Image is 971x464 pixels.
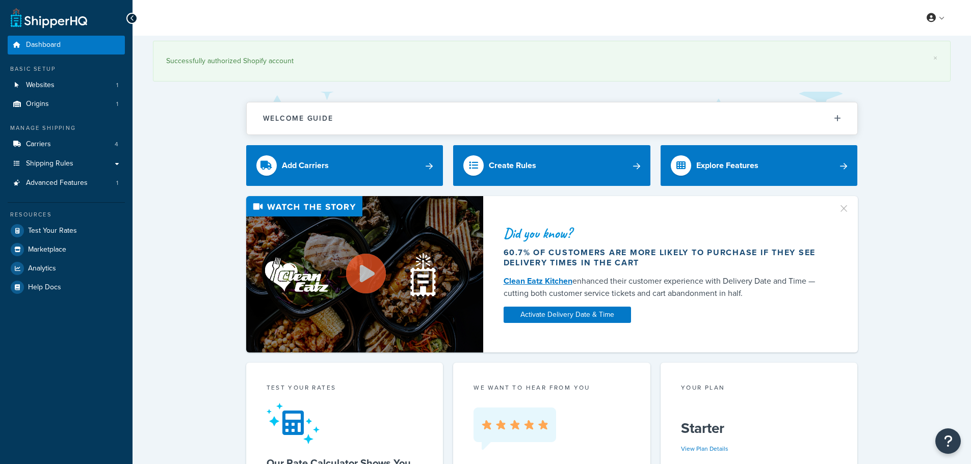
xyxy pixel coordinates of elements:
[504,248,826,268] div: 60.7% of customers are more likely to purchase if they see delivery times in the cart
[8,124,125,132] div: Manage Shipping
[696,158,758,173] div: Explore Features
[8,76,125,95] a: Websites1
[8,135,125,154] li: Carriers
[933,54,937,62] a: ×
[26,159,73,168] span: Shipping Rules
[166,54,937,68] div: Successfully authorized Shopify account
[681,444,728,453] a: View Plan Details
[8,210,125,219] div: Resources
[935,428,961,454] button: Open Resource Center
[474,383,630,392] p: we want to hear from you
[246,196,483,352] img: Video thumbnail
[8,154,125,173] a: Shipping Rules
[489,158,536,173] div: Create Rules
[116,179,118,187] span: 1
[28,227,77,235] span: Test Your Rates
[247,102,857,134] button: Welcome Guide
[504,275,572,287] a: Clean Eatz Kitchen
[26,100,49,108] span: Origins
[116,81,118,90] span: 1
[267,383,423,395] div: Test your rates
[681,383,837,395] div: Your Plan
[661,145,858,186] a: Explore Features
[115,140,118,149] span: 4
[453,145,650,186] a: Create Rules
[681,420,837,436] h5: Starter
[26,179,88,187] span: Advanced Features
[246,145,443,186] a: Add Carriers
[28,245,66,254] span: Marketplace
[282,158,329,173] div: Add Carriers
[504,275,826,299] div: enhanced their customer experience with Delivery Date and Time — cutting both customer service ti...
[26,41,61,49] span: Dashboard
[263,115,333,122] h2: Welcome Guide
[26,81,55,90] span: Websites
[116,100,118,108] span: 1
[8,174,125,193] a: Advanced Features1
[8,65,125,73] div: Basic Setup
[28,283,61,292] span: Help Docs
[8,222,125,240] a: Test Your Rates
[8,76,125,95] li: Websites
[8,278,125,296] a: Help Docs
[8,135,125,154] a: Carriers4
[8,95,125,114] a: Origins1
[8,174,125,193] li: Advanced Features
[8,95,125,114] li: Origins
[8,240,125,259] a: Marketplace
[504,226,826,240] div: Did you know?
[8,259,125,278] a: Analytics
[28,264,56,273] span: Analytics
[504,307,631,323] a: Activate Delivery Date & Time
[26,140,51,149] span: Carriers
[8,36,125,54] a: Dashboard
